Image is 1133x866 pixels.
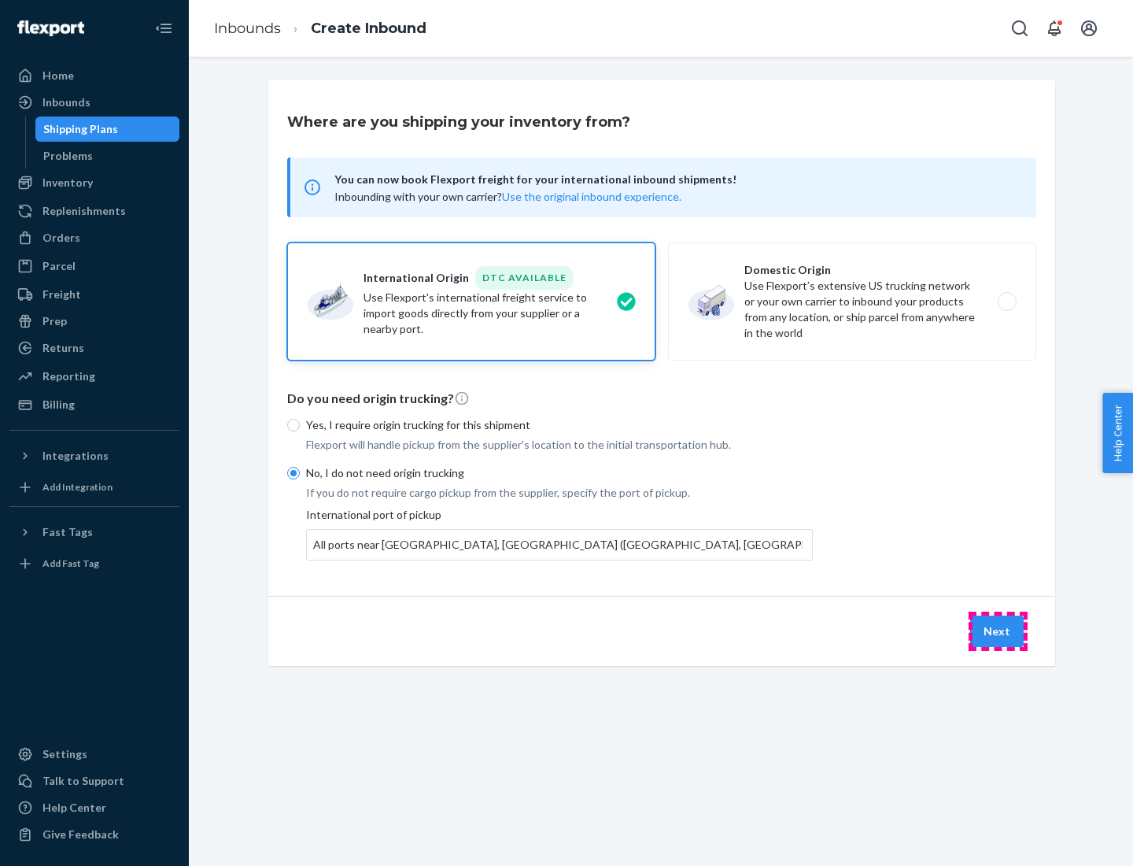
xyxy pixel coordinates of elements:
[42,448,109,464] div: Integrations
[9,198,179,224] a: Replenishments
[35,143,180,168] a: Problems
[42,827,119,842] div: Give Feedback
[201,6,439,52] ol: breadcrumbs
[334,190,681,203] span: Inbounding with your own carrier?
[42,368,95,384] div: Reporting
[1039,13,1070,44] button: Open notifications
[42,340,84,356] div: Returns
[42,773,124,789] div: Talk to Support
[43,121,118,137] div: Shipping Plans
[9,822,179,847] button: Give Feedback
[9,309,179,334] a: Prep
[42,800,106,816] div: Help Center
[9,225,179,250] a: Orders
[9,364,179,389] a: Reporting
[42,258,76,274] div: Parcel
[9,475,179,500] a: Add Integration
[9,63,179,88] a: Home
[42,287,81,302] div: Freight
[9,520,179,545] button: Fast Tags
[42,557,99,570] div: Add Fast Tag
[9,443,179,468] button: Integrations
[214,20,281,37] a: Inbounds
[1073,13,1105,44] button: Open account menu
[35,117,180,142] a: Shipping Plans
[306,437,813,453] p: Flexport will handle pickup from the supplier's location to the initial transportation hub.
[311,20,426,37] a: Create Inbound
[9,768,179,794] a: Talk to Support
[42,313,67,329] div: Prep
[9,170,179,195] a: Inventory
[42,175,93,191] div: Inventory
[970,616,1024,647] button: Next
[9,90,179,115] a: Inbounds
[287,112,630,132] h3: Where are you shipping your inventory from?
[42,68,74,83] div: Home
[287,390,1036,408] p: Do you need origin trucking?
[42,746,87,762] div: Settings
[42,94,90,110] div: Inbounds
[287,419,300,431] input: Yes, I require origin trucking for this shipment
[306,465,813,481] p: No, I do not need origin trucking
[42,480,113,494] div: Add Integration
[287,467,300,479] input: No, I do not need origin trucking
[9,551,179,576] a: Add Fast Tag
[43,148,93,164] div: Problems
[1004,13,1035,44] button: Open Search Box
[17,20,84,36] img: Flexport logo
[9,335,179,361] a: Returns
[306,507,813,561] div: International port of pickup
[306,417,813,433] p: Yes, I require origin trucking for this shipment
[42,203,126,219] div: Replenishments
[9,795,179,820] a: Help Center
[306,485,813,501] p: If you do not require cargo pickup from the supplier, specify the port of pickup.
[9,392,179,417] a: Billing
[42,524,93,540] div: Fast Tags
[42,230,80,246] div: Orders
[502,189,681,205] button: Use the original inbound experience.
[148,13,179,44] button: Close Navigation
[42,397,75,413] div: Billing
[1102,393,1133,473] button: Help Center
[9,742,179,767] a: Settings
[334,170,1017,189] span: You can now book Flexport freight for your international inbound shipments!
[9,254,179,279] a: Parcel
[9,282,179,307] a: Freight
